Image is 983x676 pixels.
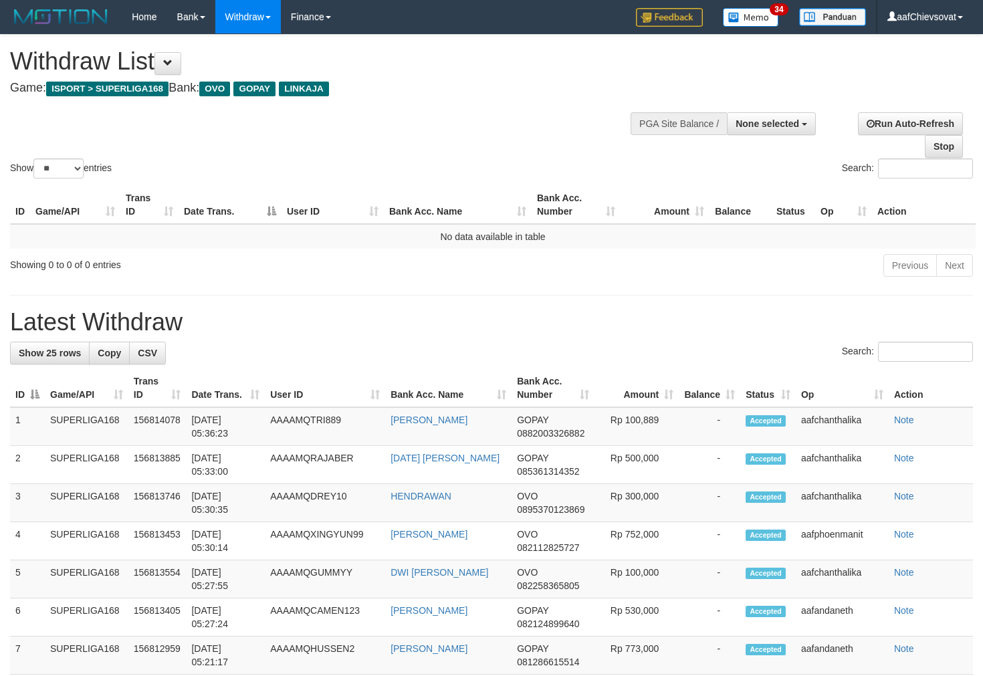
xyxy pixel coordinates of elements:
[532,186,621,224] th: Bank Acc. Number: activate to sort column ascending
[770,3,788,15] span: 34
[936,254,973,277] a: Next
[621,186,709,224] th: Amount: activate to sort column ascending
[265,560,385,598] td: AAAAMQGUMMYY
[594,560,679,598] td: Rp 100,000
[265,446,385,484] td: AAAAMQRAJABER
[45,637,128,675] td: SUPERLIGA168
[746,644,786,655] span: Accepted
[265,522,385,560] td: AAAAMQXINGYUN99
[878,158,973,179] input: Search:
[679,407,740,446] td: -
[517,605,548,616] span: GOPAY
[19,348,81,358] span: Show 25 rows
[10,342,90,364] a: Show 25 rows
[796,522,889,560] td: aafphoenmanit
[186,369,265,407] th: Date Trans.: activate to sort column ascending
[10,309,973,336] h1: Latest Withdraw
[45,598,128,637] td: SUPERLIGA168
[265,637,385,675] td: AAAAMQHUSSEN2
[796,560,889,598] td: aafchanthalika
[796,484,889,522] td: aafchanthalika
[746,530,786,541] span: Accepted
[517,542,579,553] span: Copy 082112825727 to clipboard
[186,484,265,522] td: [DATE] 05:30:35
[594,522,679,560] td: Rp 752,000
[391,605,467,616] a: [PERSON_NAME]
[636,8,703,27] img: Feedback.jpg
[128,598,187,637] td: 156813405
[517,491,538,501] span: OVO
[815,186,872,224] th: Op: activate to sort column ascending
[517,567,538,578] span: OVO
[265,369,385,407] th: User ID: activate to sort column ascending
[391,453,500,463] a: [DATE] [PERSON_NAME]
[594,484,679,522] td: Rp 300,000
[872,186,976,224] th: Action
[128,369,187,407] th: Trans ID: activate to sort column ascending
[10,7,112,27] img: MOTION_logo.png
[10,253,400,271] div: Showing 0 to 0 of 0 entries
[746,415,786,427] span: Accepted
[45,446,128,484] td: SUPERLIGA168
[517,529,538,540] span: OVO
[740,369,796,407] th: Status: activate to sort column ascending
[878,342,973,362] input: Search:
[128,522,187,560] td: 156813453
[186,560,265,598] td: [DATE] 05:27:55
[98,348,121,358] span: Copy
[517,643,548,654] span: GOPAY
[391,567,488,578] a: DWI [PERSON_NAME]
[894,491,914,501] a: Note
[858,112,963,135] a: Run Auto-Refresh
[594,637,679,675] td: Rp 773,000
[746,453,786,465] span: Accepted
[727,112,816,135] button: None selected
[46,82,169,96] span: ISPORT > SUPERLIGA168
[517,504,584,515] span: Copy 0895370123869 to clipboard
[517,428,584,439] span: Copy 0882003326882 to clipboard
[796,598,889,637] td: aafandaneth
[594,446,679,484] td: Rp 500,000
[679,369,740,407] th: Balance: activate to sort column ascending
[736,118,799,129] span: None selected
[10,560,45,598] td: 5
[45,407,128,446] td: SUPERLIGA168
[186,637,265,675] td: [DATE] 05:21:17
[128,637,187,675] td: 156812959
[894,643,914,654] a: Note
[265,407,385,446] td: AAAAMQTRI889
[631,112,727,135] div: PGA Site Balance /
[842,158,973,179] label: Search:
[679,560,740,598] td: -
[746,568,786,579] span: Accepted
[10,446,45,484] td: 2
[679,446,740,484] td: -
[883,254,937,277] a: Previous
[128,446,187,484] td: 156813885
[894,453,914,463] a: Note
[186,446,265,484] td: [DATE] 05:33:00
[679,484,740,522] td: -
[723,8,779,27] img: Button%20Memo.svg
[894,567,914,578] a: Note
[186,522,265,560] td: [DATE] 05:30:14
[10,637,45,675] td: 7
[179,186,282,224] th: Date Trans.: activate to sort column descending
[199,82,230,96] span: OVO
[128,407,187,446] td: 156814078
[517,453,548,463] span: GOPAY
[265,484,385,522] td: AAAAMQDREY10
[894,415,914,425] a: Note
[894,605,914,616] a: Note
[129,342,166,364] a: CSV
[512,369,594,407] th: Bank Acc. Number: activate to sort column ascending
[265,598,385,637] td: AAAAMQCAMEN123
[33,158,84,179] select: Showentries
[517,466,579,477] span: Copy 085361314352 to clipboard
[517,618,579,629] span: Copy 082124899640 to clipboard
[186,598,265,637] td: [DATE] 05:27:24
[45,369,128,407] th: Game/API: activate to sort column ascending
[594,407,679,446] td: Rp 100,889
[10,522,45,560] td: 4
[45,484,128,522] td: SUPERLIGA168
